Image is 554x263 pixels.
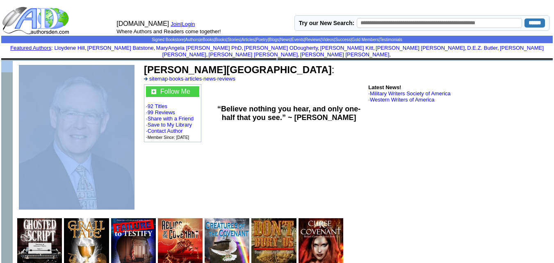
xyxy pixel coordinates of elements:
[352,37,379,42] a: Gold Members
[116,28,221,35] font: Where Authors and Readers come together!
[116,20,169,27] font: [DOMAIN_NAME]
[19,65,135,210] img: 126192.jpg
[320,45,373,51] a: [PERSON_NAME] Kitt
[144,145,328,153] iframe: fb:like Facebook Social Plugin
[185,37,199,42] a: Authors
[152,37,402,42] span: | | | | | | | | | | | | | |
[55,45,544,58] font: , , , , , , , , , ,
[144,64,332,75] b: [PERSON_NAME][GEOGRAPHIC_DATA]
[1,61,13,72] img: shim.gif
[144,76,235,82] font: · · · ·
[380,37,402,42] a: Testimonials
[156,45,242,51] a: MaryAngela [PERSON_NAME] PhD
[201,37,214,42] a: eBooks
[148,128,183,134] a: Contact Author
[148,135,189,140] font: Member Since: [DATE]
[144,77,148,81] img: a_336699.gif
[169,76,184,82] a: books
[467,45,497,51] a: D.E.Z. Butler
[217,105,360,122] b: “Believe nothing you hear, and only one-half that you see.” ~ [PERSON_NAME]
[171,21,180,27] a: Join
[292,37,304,42] a: Events
[368,97,434,103] font: ·
[148,122,192,128] a: Save to My Library
[55,45,85,51] a: Lloydene Hill
[499,46,500,51] font: i
[182,21,195,27] a: Login
[335,37,351,42] a: Success
[185,76,202,82] a: articles
[144,64,334,75] font: :
[368,90,451,97] font: ·
[244,45,318,51] a: [PERSON_NAME] ODougherty
[148,109,175,115] a: 99 Reviews
[10,45,51,51] a: Featured Authors
[276,60,278,61] img: shim.gif
[368,84,401,90] b: Latest News!
[148,115,194,122] a: Share with a Friend
[162,45,544,58] a: [PERSON_NAME] [PERSON_NAME]
[370,90,451,97] a: Military Writers Society of America
[209,51,298,58] a: [PERSON_NAME] [PERSON_NAME]
[149,76,168,82] a: sitemap
[2,6,71,35] img: logo_ad.gif
[180,21,198,27] font: |
[242,37,255,42] a: Articles
[256,37,268,42] a: Poetry
[276,58,278,60] img: shim.gif
[148,103,167,109] a: 92 Titles
[228,37,240,42] a: Stories
[269,37,279,42] a: Blogs
[321,37,334,42] a: Videos
[152,37,184,42] a: Signed Bookstore
[87,45,154,51] a: [PERSON_NAME] Batstone
[370,97,435,103] a: Western Writers of America
[151,89,156,94] img: gc.jpg
[305,37,321,42] a: Reviews
[155,46,156,51] font: i
[466,46,467,51] font: i
[299,20,354,26] label: Try our New Search:
[203,76,216,82] a: news
[280,37,290,42] a: News
[391,53,392,57] font: i
[160,88,190,95] a: Follow Me
[300,51,389,58] a: [PERSON_NAME] [PERSON_NAME]
[215,37,227,42] a: Books
[217,76,235,82] a: reviews
[243,46,244,51] font: i
[146,86,199,140] font: · · · · · ·
[375,46,376,51] font: i
[10,45,52,51] font: :
[376,45,465,51] a: [PERSON_NAME] [PERSON_NAME]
